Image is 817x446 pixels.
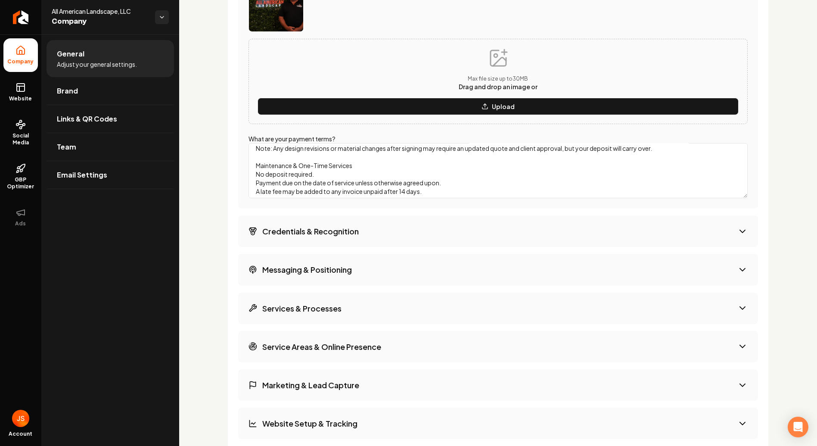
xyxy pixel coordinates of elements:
[57,86,78,96] span: Brand
[57,60,137,69] span: Adjust your general settings.
[238,293,758,324] button: Services & Processes
[262,341,381,352] h3: Service Areas & Online Presence
[47,77,174,105] a: Brand
[262,226,359,237] h3: Credentials & Recognition
[12,220,30,227] span: Ads
[3,132,38,146] span: Social Media
[788,417,808,437] div: Open Intercom Messenger
[57,142,76,152] span: Team
[238,254,758,285] button: Messaging & Positioning
[9,430,33,437] span: Account
[238,369,758,401] button: Marketing & Lead Capture
[258,98,739,115] button: Upload
[6,95,36,102] span: Website
[3,156,38,197] a: GBP Optimizer
[3,112,38,153] a: Social Media
[262,303,342,314] h3: Services & Processes
[13,10,29,24] img: Rebolt Logo
[57,170,107,180] span: Email Settings
[3,200,38,234] button: Ads
[262,264,352,275] h3: Messaging & Positioning
[47,161,174,189] a: Email Settings
[3,75,38,109] a: Website
[57,49,84,59] span: General
[47,133,174,161] a: Team
[52,16,148,28] span: Company
[3,176,38,190] span: GBP Optimizer
[57,114,117,124] span: Links & QR Codes
[262,380,359,390] h3: Marketing & Lead Capture
[249,135,335,143] label: What are your payment terms?
[238,331,758,362] button: Service Areas & Online Presence
[459,75,537,82] p: Max file size up to 30 MB
[47,105,174,133] a: Links & QR Codes
[52,7,148,16] span: All American Landscape, LLC
[12,410,29,427] img: Josh Sharman
[4,58,37,65] span: Company
[238,215,758,247] button: Credentials & Recognition
[459,83,537,90] span: Drag and drop an image or
[262,418,357,429] h3: Website Setup & Tracking
[238,408,758,439] button: Website Setup & Tracking
[492,102,515,111] p: Upload
[12,410,29,427] button: Open user button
